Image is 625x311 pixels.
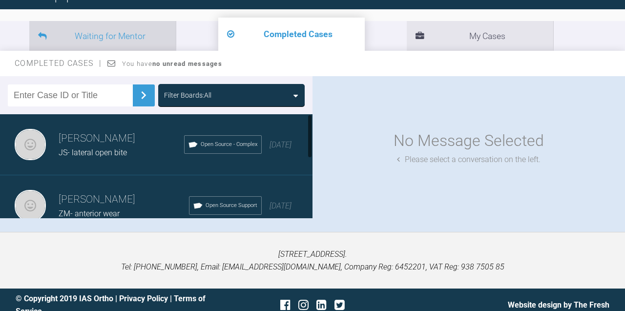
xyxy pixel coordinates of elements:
[59,209,120,218] span: ZM- anterior wear
[397,153,541,166] div: Please select a conversation on the left.
[29,21,176,51] li: Waiting for Mentor
[122,60,222,67] span: You have
[270,140,292,149] span: [DATE]
[16,248,609,273] p: [STREET_ADDRESS]. Tel: [PHONE_NUMBER], Email: [EMAIL_ADDRESS][DOMAIN_NAME], Company Reg: 6452201,...
[407,21,553,51] li: My Cases
[206,201,257,210] span: Open Source Support
[218,18,365,51] li: Completed Cases
[201,140,257,149] span: Open Source - Complex
[119,294,168,303] a: Privacy Policy
[59,191,189,208] h3: [PERSON_NAME]
[270,201,292,210] span: [DATE]
[394,128,544,153] div: No Message Selected
[136,87,151,103] img: chevronRight.28bd32b0.svg
[15,59,102,68] span: Completed Cases
[508,300,609,310] a: Website design by The Fresh
[152,60,222,67] strong: no unread messages
[59,148,127,157] span: JS- lateral open bite
[8,84,133,106] input: Enter Case ID or Title
[164,90,211,101] div: Filter Boards: All
[15,129,46,160] img: Marah Ziad
[15,190,46,221] img: Marah Ziad
[59,130,184,147] h3: [PERSON_NAME]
